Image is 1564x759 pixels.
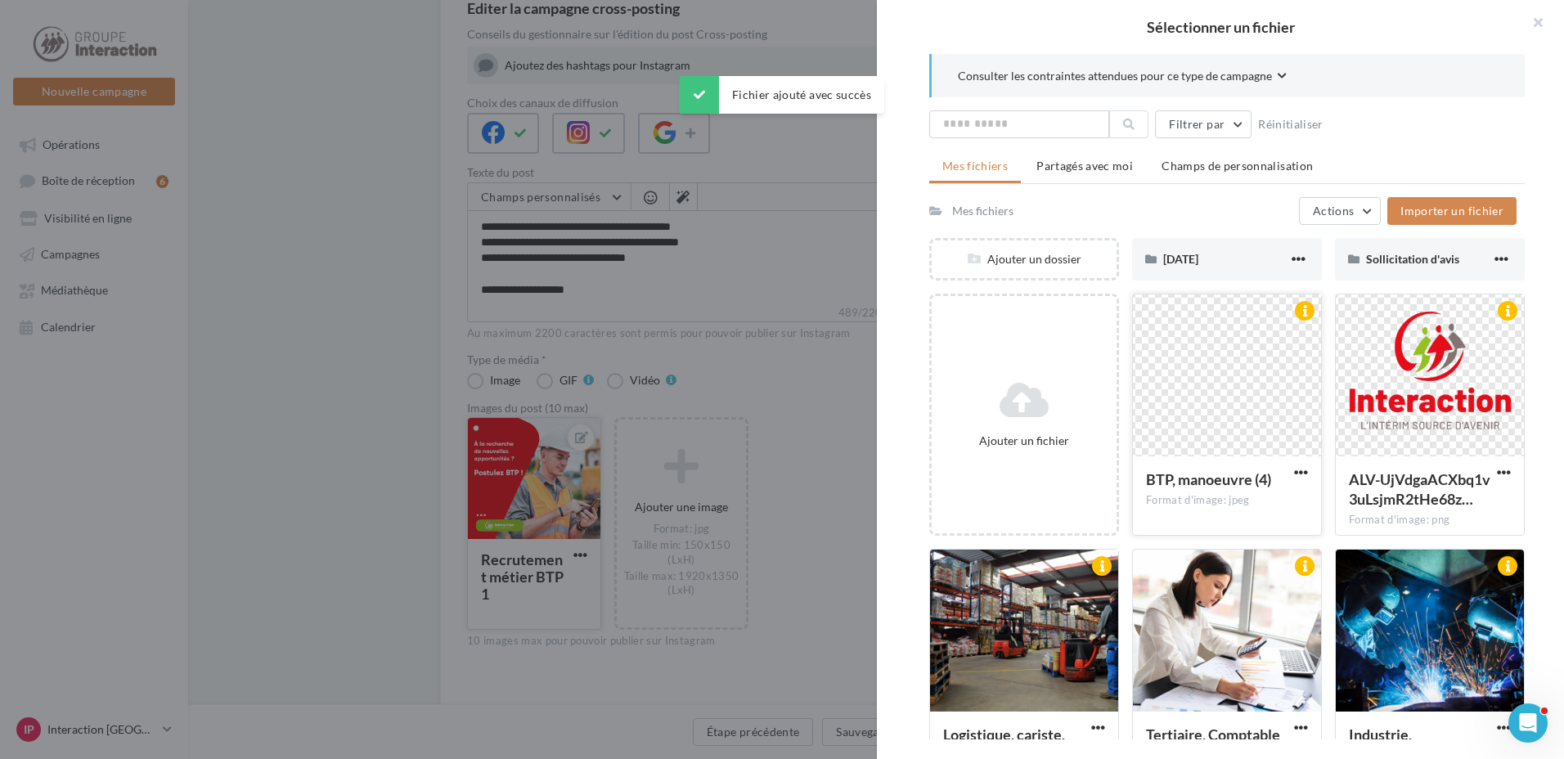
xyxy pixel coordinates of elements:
[903,20,1538,34] h2: Sélectionner un fichier
[932,251,1117,267] div: Ajouter un dossier
[942,159,1008,173] span: Mes fichiers
[1508,703,1548,743] iframe: Intercom live chat
[1163,252,1198,266] span: [DATE]
[1146,470,1271,488] span: BTP, manoeuvre (4)
[938,433,1110,449] div: Ajouter un fichier
[1366,252,1459,266] span: Sollicitation d'avis
[1313,204,1354,218] span: Actions
[680,76,884,114] div: Fichier ajouté avec succès
[1349,470,1490,508] span: ALV-UjVdgaACXbq1v3uLsjmR2tHe68zGYoaBNgUyiLQWpmsX-BS3HdZV
[1155,110,1252,138] button: Filtrer par
[1146,493,1308,508] div: Format d'image: jpeg
[1162,159,1313,173] span: Champs de personnalisation
[1387,197,1517,225] button: Importer un fichier
[1400,204,1503,218] span: Importer un fichier
[1146,725,1280,743] span: Tertiaire, Comptable
[1252,115,1330,134] button: Réinitialiser
[958,67,1287,88] button: Consulter les contraintes attendues pour ce type de campagne
[958,68,1272,84] span: Consulter les contraintes attendues pour ce type de campagne
[1349,513,1511,528] div: Format d'image: png
[1036,159,1133,173] span: Partagés avec moi
[952,203,1013,219] div: Mes fichiers
[1299,197,1381,225] button: Actions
